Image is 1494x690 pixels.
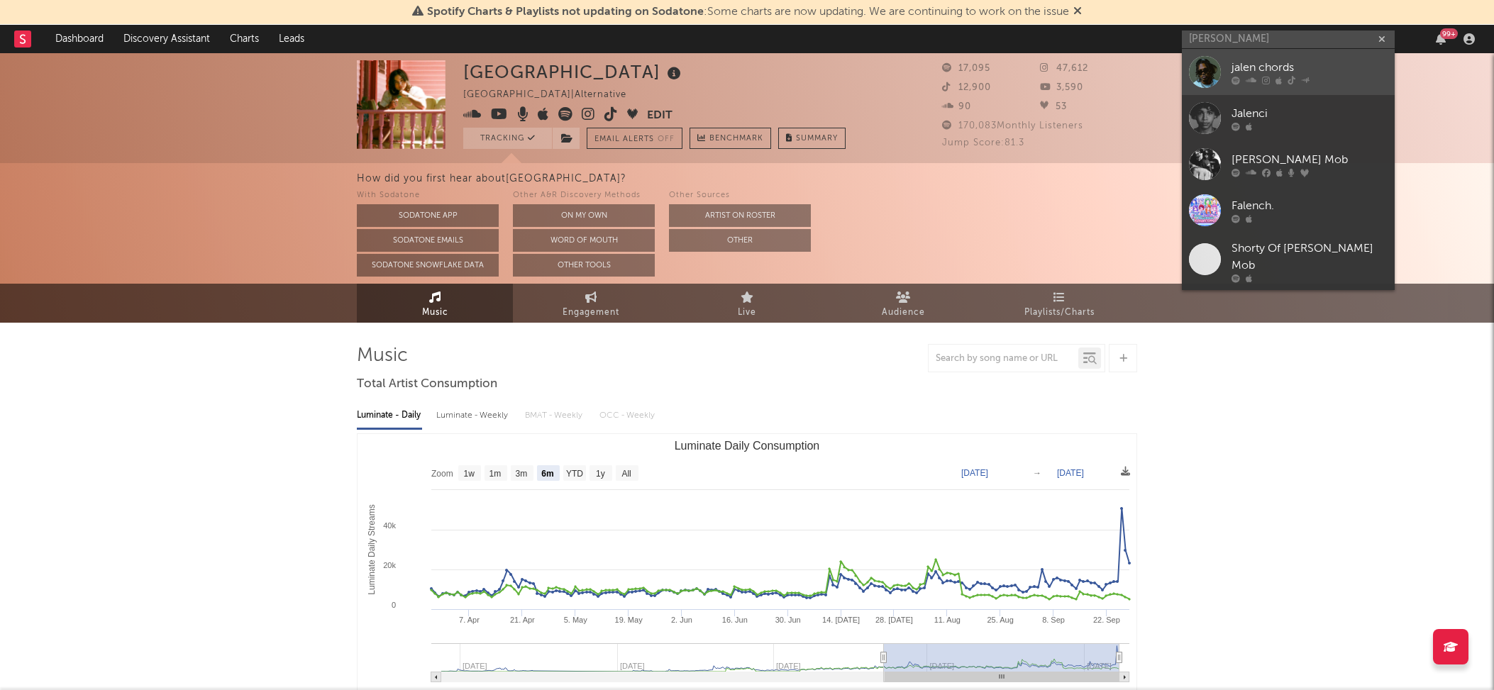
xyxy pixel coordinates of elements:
[383,521,396,530] text: 40k
[464,469,475,479] text: 1w
[269,25,314,53] a: Leads
[934,616,961,624] text: 11. Aug
[596,469,605,479] text: 1y
[513,187,655,204] div: Other A&R Discovery Methods
[357,404,422,428] div: Luminate - Daily
[825,284,981,323] a: Audience
[513,254,655,277] button: Other Tools
[1073,6,1082,18] span: Dismiss
[357,229,499,252] button: Sodatone Emails
[459,616,480,624] text: 7. Apr
[220,25,269,53] a: Charts
[690,128,771,149] a: Benchmark
[942,138,1024,148] span: Jump Score: 81.3
[383,561,396,569] text: 20k
[463,128,552,149] button: Tracking
[1232,59,1388,76] div: jalen chords
[981,284,1137,323] a: Playlists/Charts
[566,469,583,479] text: YTD
[427,6,1069,18] span: : Some charts are now updating. We are continuing to work on the issue
[1182,141,1395,187] a: [PERSON_NAME] Mob
[489,469,502,479] text: 1m
[1033,468,1041,478] text: →
[463,60,685,84] div: [GEOGRAPHIC_DATA]
[722,616,748,624] text: 16. Jun
[669,284,825,323] a: Live
[1040,64,1088,73] span: 47,612
[513,284,669,323] a: Engagement
[1182,30,1395,48] input: Search for artists
[1436,33,1446,45] button: 99+
[1440,28,1458,39] div: 99 +
[357,204,499,227] button: Sodatone App
[513,229,655,252] button: Word Of Mouth
[1182,95,1395,141] a: Jalenci
[431,469,453,479] text: Zoom
[392,601,396,609] text: 0
[1232,151,1388,168] div: [PERSON_NAME] Mob
[738,304,756,321] span: Live
[796,135,838,143] span: Summary
[875,616,913,624] text: 28. [DATE]
[463,87,643,104] div: [GEOGRAPHIC_DATA] | Alternative
[357,187,499,204] div: With Sodatone
[1182,187,1395,233] a: Falench.
[669,229,811,252] button: Other
[1040,83,1083,92] span: 3,590
[1232,197,1388,214] div: Falench.
[1057,468,1084,478] text: [DATE]
[357,376,497,393] span: Total Artist Consumption
[357,170,1494,187] div: How did you first hear about [GEOGRAPHIC_DATA] ?
[669,204,811,227] button: Artist on Roster
[1182,49,1395,95] a: jalen chords
[929,353,1078,365] input: Search by song name or URL
[942,121,1083,130] span: 170,083 Monthly Listeners
[658,135,675,143] em: Off
[541,469,553,479] text: 6m
[513,204,655,227] button: On My Own
[775,616,801,624] text: 30. Jun
[669,187,811,204] div: Other Sources
[822,616,860,624] text: 14. [DATE]
[709,130,763,148] span: Benchmark
[675,440,820,452] text: Luminate Daily Consumption
[882,304,925,321] span: Audience
[367,504,377,594] text: Luminate Daily Streams
[647,107,673,125] button: Edit
[587,128,682,149] button: Email AlertsOff
[961,468,988,478] text: [DATE]
[427,6,704,18] span: Spotify Charts & Playlists not updating on Sodatone
[357,284,513,323] a: Music
[1042,616,1065,624] text: 8. Sep
[942,83,991,92] span: 12,900
[45,25,114,53] a: Dashboard
[671,616,692,624] text: 2. Jun
[1024,304,1095,321] span: Playlists/Charts
[615,616,643,624] text: 19. May
[114,25,220,53] a: Discovery Assistant
[1093,616,1120,624] text: 22. Sep
[1040,102,1067,111] span: 53
[1232,105,1388,122] div: Jalenci
[987,616,1014,624] text: 25. Aug
[621,469,631,479] text: All
[942,102,971,111] span: 90
[942,64,990,73] span: 17,095
[563,304,619,321] span: Engagement
[1182,233,1395,290] a: Shorty Of [PERSON_NAME] Mob
[516,469,528,479] text: 3m
[510,616,535,624] text: 21. Apr
[357,254,499,277] button: Sodatone Snowflake Data
[436,404,511,428] div: Luminate - Weekly
[422,304,448,321] span: Music
[564,616,588,624] text: 5. May
[1232,240,1388,274] div: Shorty Of [PERSON_NAME] Mob
[778,128,846,149] button: Summary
